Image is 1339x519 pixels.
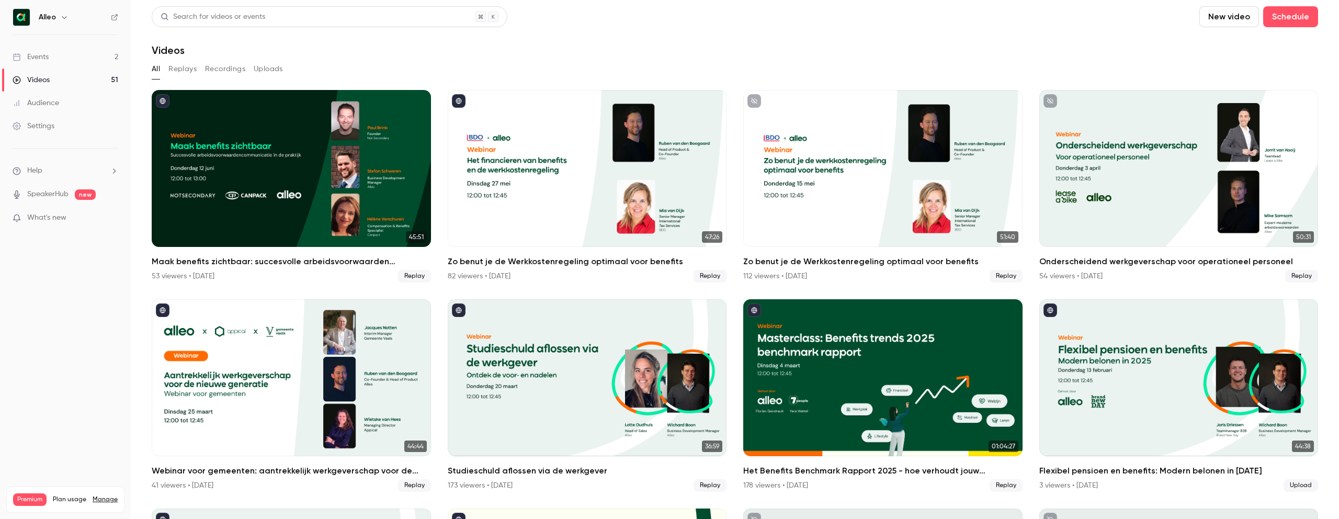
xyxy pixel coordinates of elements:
[168,61,197,77] button: Replays
[743,299,1023,492] a: 01:04:27Het Benefits Benchmark Rapport 2025 - hoe verhoudt jouw organisatie zich tot de benchmark...
[448,480,513,491] div: 173 viewers • [DATE]
[106,213,118,223] iframe: Noticeable Trigger
[1039,480,1098,491] div: 3 viewers • [DATE]
[406,231,427,243] span: 45:51
[1039,90,1319,283] li: Onderscheidend werkgeverschap voor operationeel personeel
[743,90,1023,283] a: 51:40Zo benut je de Werkkostenregeling optimaal voor benefits112 viewers • [DATE]Replay
[152,44,185,57] h1: Videos
[1039,255,1319,268] h2: Onderscheidend werkgeverschap voor operationeel personeel
[13,9,30,26] img: Alleo
[1039,299,1319,492] li: Flexibel pensioen en benefits: Modern belonen in 2025
[152,299,431,492] a: 44:44Webinar voor gemeenten: aantrekkelijk werkgeverschap voor de nieuwe generatie41 viewers • [D...
[1292,441,1314,452] span: 44:38
[448,90,727,283] a: 47:26Zo benut je de Werkkostenregeling optimaal voor benefits82 viewers • [DATE]Replay
[1199,6,1259,27] button: New video
[1043,94,1057,108] button: unpublished
[1039,90,1319,283] a: 50:31Onderscheidend werkgeverschap voor operationeel personeel54 viewers • [DATE]Replay
[1284,479,1318,492] span: Upload
[13,75,50,85] div: Videos
[205,61,245,77] button: Recordings
[13,52,49,62] div: Events
[13,493,47,506] span: Premium
[398,479,431,492] span: Replay
[27,212,66,223] span: What's new
[1039,465,1319,477] h2: Flexibel pensioen en benefits: Modern belonen in [DATE]
[152,255,431,268] h2: Maak benefits zichtbaar: succesvolle arbeidsvoorwaarden communicatie in de praktijk
[694,270,727,283] span: Replay
[1039,271,1103,281] div: 54 viewers • [DATE]
[743,465,1023,477] h2: Het Benefits Benchmark Rapport 2025 - hoe verhoudt jouw organisatie zich tot de benchmark?
[152,271,214,281] div: 53 viewers • [DATE]
[75,189,96,200] span: new
[152,465,431,477] h2: Webinar voor gemeenten: aantrekkelijk werkgeverschap voor de nieuwe generatie
[747,303,761,317] button: published
[53,495,86,504] span: Plan usage
[448,271,510,281] div: 82 viewers • [DATE]
[448,255,727,268] h2: Zo benut je de Werkkostenregeling optimaal voor benefits
[13,121,54,131] div: Settings
[152,6,1318,513] section: Videos
[452,94,466,108] button: published
[39,12,56,22] h6: Alleo
[448,465,727,477] h2: Studieschuld aflossen via de werkgever
[452,303,466,317] button: published
[989,441,1018,452] span: 01:04:27
[1039,299,1319,492] a: 44:38Flexibel pensioen en benefits: Modern belonen in [DATE]3 viewers • [DATE]Upload
[1263,6,1318,27] button: Schedule
[448,299,727,492] li: Studieschuld aflossen via de werkgever
[398,270,431,283] span: Replay
[990,479,1023,492] span: Replay
[156,303,169,317] button: published
[1285,270,1318,283] span: Replay
[156,94,169,108] button: published
[1293,231,1314,243] span: 50:31
[152,90,431,283] a: 45:51Maak benefits zichtbaar: succesvolle arbeidsvoorwaarden communicatie in de praktijk53 viewer...
[152,480,213,491] div: 41 viewers • [DATE]
[152,90,431,283] li: Maak benefits zichtbaar: succesvolle arbeidsvoorwaarden communicatie in de praktijk
[997,231,1018,243] span: 51:40
[152,61,160,77] button: All
[747,94,761,108] button: unpublished
[161,12,265,22] div: Search for videos or events
[702,441,722,452] span: 36:59
[743,299,1023,492] li: Het Benefits Benchmark Rapport 2025 - hoe verhoudt jouw organisatie zich tot de benchmark?
[13,98,59,108] div: Audience
[990,270,1023,283] span: Replay
[743,255,1023,268] h2: Zo benut je de Werkkostenregeling optimaal voor benefits
[152,299,431,492] li: Webinar voor gemeenten: aantrekkelijk werkgeverschap voor de nieuwe generatie
[743,90,1023,283] li: Zo benut je de Werkkostenregeling optimaal voor benefits
[254,61,283,77] button: Uploads
[27,189,69,200] a: SpeakerHub
[694,479,727,492] span: Replay
[27,165,42,176] span: Help
[743,480,808,491] div: 178 viewers • [DATE]
[13,165,118,176] li: help-dropdown-opener
[448,90,727,283] li: Zo benut je de Werkkostenregeling optimaal voor benefits
[93,495,118,504] a: Manage
[404,441,427,452] span: 44:44
[702,231,722,243] span: 47:26
[743,271,807,281] div: 112 viewers • [DATE]
[1043,303,1057,317] button: published
[448,299,727,492] a: 36:59Studieschuld aflossen via de werkgever173 viewers • [DATE]Replay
